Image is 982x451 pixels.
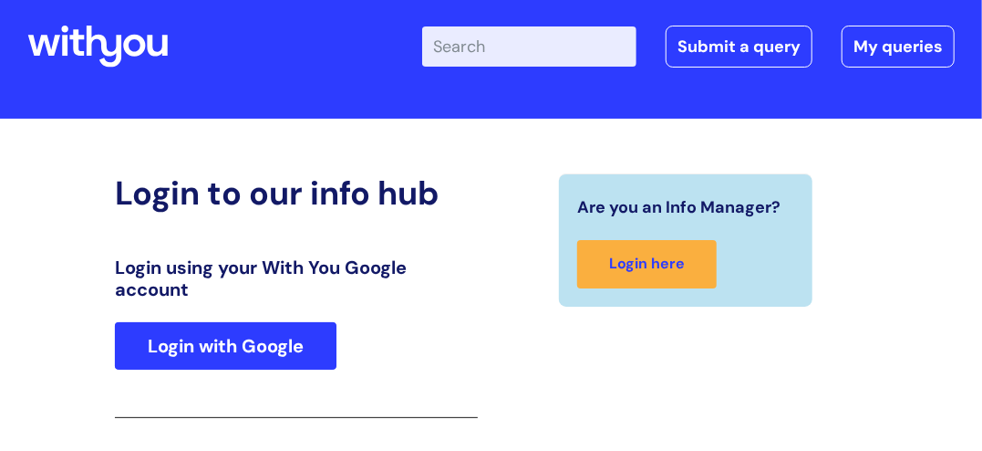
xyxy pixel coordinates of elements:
[422,26,636,67] input: Search
[115,257,477,300] h3: Login using your With You Google account
[842,26,955,68] a: My queries
[115,322,336,370] a: Login with Google
[115,173,477,213] h2: Login to our info hub
[666,26,812,68] a: Submit a query
[577,240,717,288] a: Login here
[577,193,780,222] span: Are you an Info Manager?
